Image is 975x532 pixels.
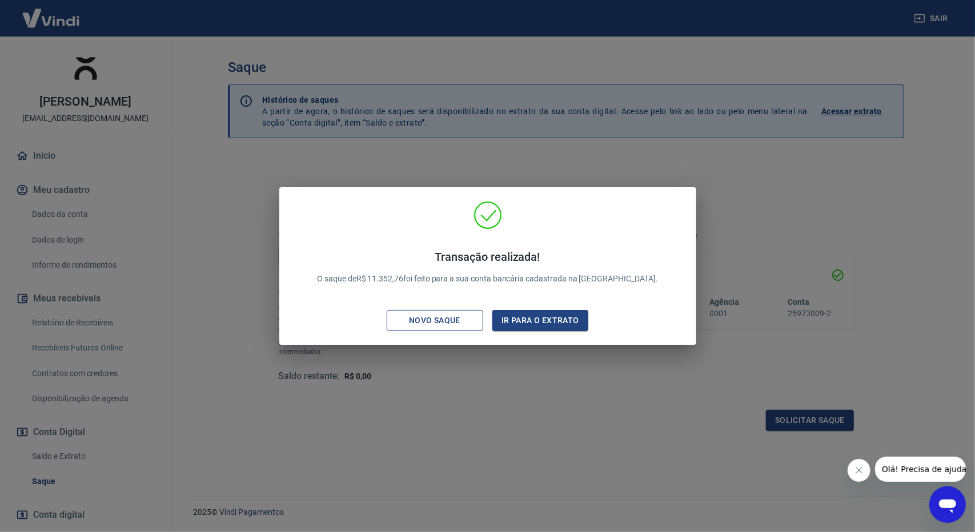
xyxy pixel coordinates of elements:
[395,313,474,328] div: Novo saque
[492,310,589,331] button: Ir para o extrato
[317,250,658,285] p: O saque de R$ 11.352,76 foi feito para a sua conta bancária cadastrada na [GEOGRAPHIC_DATA].
[929,486,966,523] iframe: Botão para abrir a janela de mensagens
[848,459,870,482] iframe: Fechar mensagem
[875,457,966,482] iframe: Mensagem da empresa
[317,250,658,264] h4: Transação realizada!
[7,8,96,17] span: Olá! Precisa de ajuda?
[387,310,483,331] button: Novo saque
